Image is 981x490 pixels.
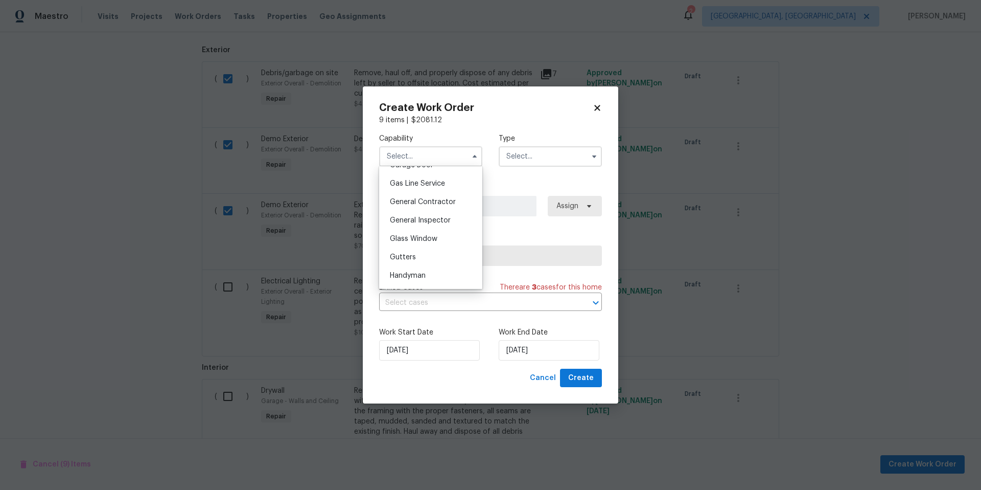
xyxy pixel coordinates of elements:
label: Work Order Manager [379,183,602,193]
label: Capability [379,133,482,144]
span: 3 [532,284,536,291]
input: M/D/YYYY [499,340,599,361]
span: Handyman [390,272,426,279]
span: Gas Line Service [390,180,445,187]
label: Trade Partner [379,233,602,243]
label: Type [499,133,602,144]
span: Glass Window [390,235,437,242]
button: Show options [588,150,600,163]
span: Select trade partner [388,251,593,261]
input: M/D/YYYY [379,340,480,361]
input: Select... [499,146,602,167]
input: Select... [379,146,482,167]
h2: Create Work Order [379,103,593,113]
button: Hide options [469,150,481,163]
span: Create [568,372,594,385]
input: Select cases [379,295,573,311]
div: 9 items | [379,115,602,125]
span: There are case s for this home [500,282,602,293]
span: General Inspector [390,217,451,224]
span: Assign [556,201,578,211]
label: Work End Date [499,327,602,338]
span: $ 2081.12 [411,117,442,124]
label: Work Start Date [379,327,482,338]
button: Create [560,369,602,388]
button: Cancel [526,369,560,388]
span: Cancel [530,372,556,385]
span: General Contractor [390,198,456,206]
span: Gutters [390,254,416,261]
button: Open [589,296,603,310]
